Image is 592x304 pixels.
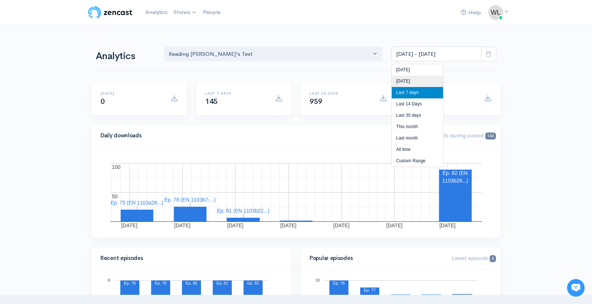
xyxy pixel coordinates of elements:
text: Ep. 81 (EN 1103b22...) [217,208,269,214]
h4: Daily downloads [101,133,411,139]
text: Ep. 79 [155,281,167,285]
text: [DATE] [439,222,456,228]
div: Reading [PERSON_NAME]'s Text [169,50,371,58]
li: Last 7 days [392,87,443,98]
text: Ep. 77 [364,288,376,292]
li: [DATE] [392,64,443,76]
a: Shows [171,4,200,21]
input: analytics date range selector [391,47,482,62]
text: Ep. 75 (EN 1103a26...) [110,200,163,206]
text: 10 [315,278,320,282]
input: Search articles [21,138,131,153]
text: 100 [112,164,121,170]
h4: Popular episodes [310,255,443,261]
h1: Analytics [96,51,155,62]
span: New conversation [47,102,88,108]
h6: All time [414,91,475,95]
li: Custom Range [392,155,443,167]
li: Last 30 days [392,110,443,121]
li: [DATE] [392,76,443,87]
button: Reading Aristotle's Text [164,47,383,62]
h2: Just let us know if you need anything and we'll be happy to help! 🙂 [11,49,136,84]
span: 959 [310,97,322,106]
span: Downloads during period: [420,132,496,139]
text: [DATE] [280,222,296,228]
img: ZenCast Logo [87,5,134,20]
text: Ep. 82 (EN [443,170,468,176]
li: Last 14 Days [392,98,443,110]
text: [DATE] [333,222,350,228]
text: Ep. 78 [124,281,136,285]
iframe: gist-messenger-bubble-iframe [567,279,585,297]
svg: A chart. [101,156,491,229]
p: Find an answer quickly [10,126,137,135]
span: Latest episode: [452,254,496,261]
text: [DATE] [174,222,190,228]
text: 1103b26...) [442,178,468,184]
li: This month [392,121,443,133]
text: Ep. 76 [333,281,345,285]
button: New conversation [11,97,135,112]
text: Ep. 82 [247,281,259,285]
span: 145 [485,133,496,140]
text: Ep. 78 (EN 1103b7-...) [164,197,216,203]
text: [DATE] [227,222,244,228]
img: ... [488,5,503,20]
text: [DATE] [121,222,137,228]
text: 8 [108,278,110,282]
li: All time [392,144,443,155]
a: Help [458,5,484,21]
a: Analytics [142,4,171,20]
h6: Last 30 days [310,91,371,95]
h6: Last 7 days [205,91,266,95]
span: 0 [101,97,105,106]
text: [DATE] [386,222,402,228]
span: 8 [490,255,496,262]
span: 145 [205,97,218,106]
h4: Recent episodes [101,255,278,261]
h6: [DATE] [101,91,162,95]
text: 50 [112,193,118,199]
h1: Hi [PERSON_NAME] 👋 [11,36,136,47]
text: Ep. 80 [186,281,197,285]
text: Ep. 81 [216,281,228,285]
a: People [200,4,223,20]
li: Last month [392,133,443,144]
